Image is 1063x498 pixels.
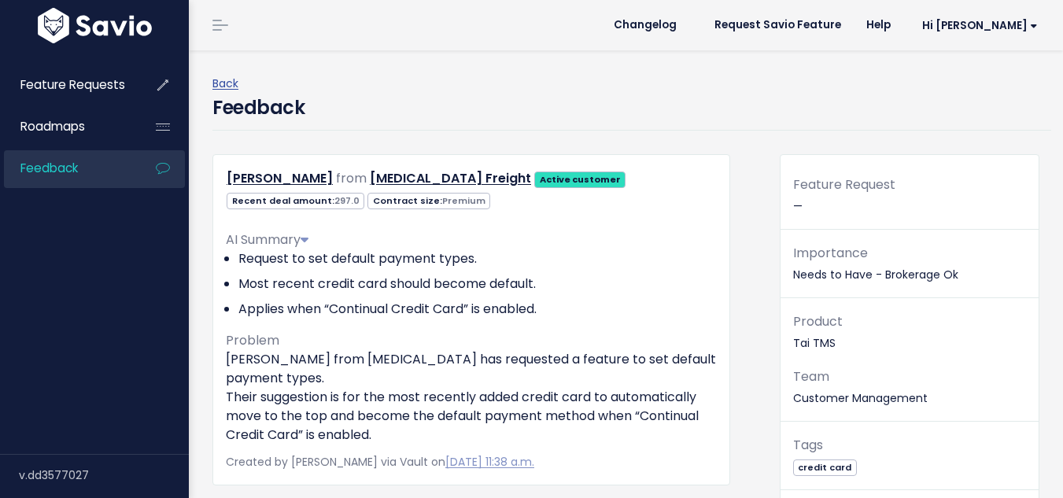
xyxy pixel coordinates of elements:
a: Feedback [4,150,131,186]
span: Changelog [614,20,677,31]
span: Created by [PERSON_NAME] via Vault on [226,454,534,470]
span: from [336,169,367,187]
span: credit card [793,459,857,476]
a: Back [212,76,238,91]
span: Problem [226,331,279,349]
span: Contract size: [367,193,490,209]
li: Most recent credit card should become default. [238,275,717,293]
a: Roadmaps [4,109,131,145]
span: Team [793,367,829,385]
a: Feature Requests [4,67,131,103]
span: Product [793,312,843,330]
span: Hi [PERSON_NAME] [922,20,1038,31]
li: Applies when “Continual Credit Card” is enabled. [238,300,717,319]
span: Recent deal amount: [227,193,364,209]
span: Feedback [20,160,78,176]
span: Tags [793,436,823,454]
span: Premium [442,194,485,207]
a: Hi [PERSON_NAME] [903,13,1050,38]
strong: Active customer [540,173,621,186]
h4: Feedback [212,94,305,122]
span: Importance [793,244,868,262]
span: Feature Requests [20,76,125,93]
div: v.dd3577027 [19,455,189,496]
span: AI Summary [226,231,308,249]
a: Request Savio Feature [702,13,854,37]
span: Feature Request [793,175,895,194]
span: 297.0 [334,194,360,207]
p: [PERSON_NAME] from [MEDICAL_DATA] has requested a feature to set default payment types. Their sug... [226,350,717,445]
p: Customer Management [793,366,1026,408]
li: Request to set default payment types. [238,249,717,268]
p: Needs to Have - Brokerage Ok [793,242,1026,285]
a: [PERSON_NAME] [227,169,333,187]
div: — [781,174,1039,230]
span: Roadmaps [20,118,85,135]
a: [DATE] 11:38 a.m. [445,454,534,470]
a: credit card [793,459,857,474]
a: [MEDICAL_DATA] Freight [370,169,531,187]
img: logo-white.9d6f32f41409.svg [34,8,156,43]
p: Tai TMS [793,311,1026,353]
a: Help [854,13,903,37]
